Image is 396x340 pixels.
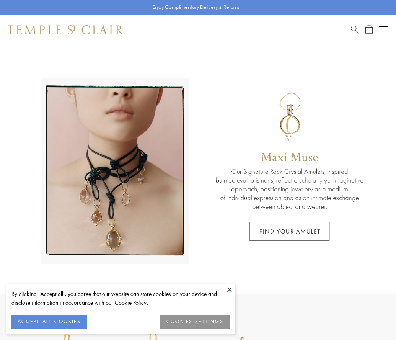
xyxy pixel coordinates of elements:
p: Enjoy Complimentary Delivery & Returns [153,3,240,11]
a: Search [351,25,359,34]
img: Temple St. Clair [8,25,123,34]
button: Open navigation [379,25,388,34]
div: By clicking “Accept all”, you agree that our website can store cookies on your device and disclos... [11,289,230,307]
a: Open Shopping Bag [365,25,373,34]
button: ACCEPT ALL COOKIES [11,315,87,329]
button: COOKIES SETTINGS [160,315,230,329]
